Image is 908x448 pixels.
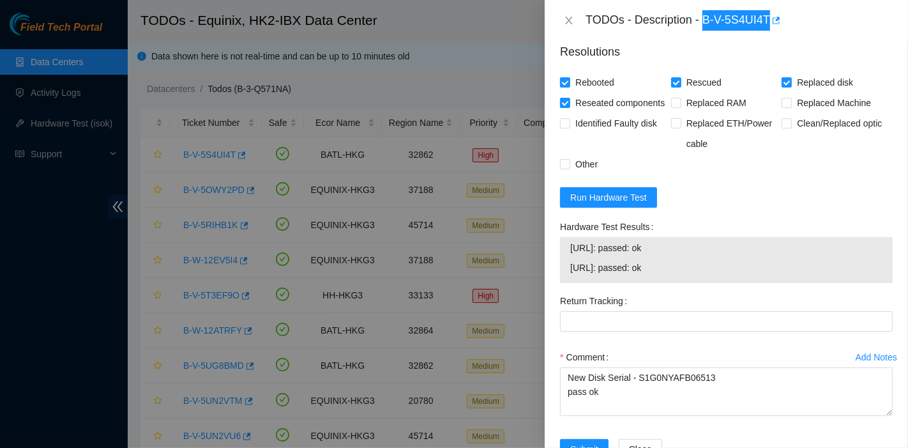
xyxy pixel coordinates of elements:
[681,113,782,154] span: Replaced ETH/Power cable
[560,311,893,332] input: Return Tracking
[681,72,727,93] span: Rescued
[570,154,603,174] span: Other
[570,72,619,93] span: Rebooted
[564,15,574,26] span: close
[792,72,858,93] span: Replaced disk
[570,93,670,113] span: Reseated components
[560,15,578,27] button: Close
[792,93,876,113] span: Replaced Machine
[856,353,897,362] div: Add Notes
[560,347,614,367] label: Comment
[560,33,893,61] p: Resolutions
[560,367,893,416] textarea: Comment
[570,261,882,275] span: [URL]: passed: ok
[855,347,898,367] button: Add Notes
[586,10,893,31] div: TODOs - Description - B-V-5S4UI4T
[681,93,752,113] span: Replaced RAM
[570,241,882,255] span: [URL]: passed: ok
[560,187,657,208] button: Run Hardware Test
[560,217,658,237] label: Hardware Test Results
[792,113,887,134] span: Clean/Replaced optic
[560,291,632,311] label: Return Tracking
[570,190,647,205] span: Run Hardware Test
[570,113,662,134] span: Identified Faulty disk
